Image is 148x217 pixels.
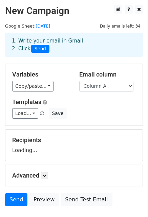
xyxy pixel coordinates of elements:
a: Send [5,193,27,206]
h5: Advanced [12,172,136,179]
h5: Variables [12,71,69,78]
h5: Email column [79,71,136,78]
div: Loading... [12,136,136,154]
h2: New Campaign [5,5,143,17]
a: Copy/paste... [12,81,54,91]
span: Send [31,45,49,53]
a: Templates [12,98,41,105]
a: Load... [12,108,38,119]
button: Save [49,108,66,119]
a: [DATE] [36,23,50,29]
a: Daily emails left: 34 [98,23,143,29]
a: Preview [29,193,59,206]
small: Google Sheet: [5,23,50,29]
div: 1. Write your email in Gmail 2. Click [7,37,141,53]
h5: Recipients [12,136,136,144]
span: Daily emails left: 34 [98,22,143,30]
a: Send Test Email [61,193,112,206]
